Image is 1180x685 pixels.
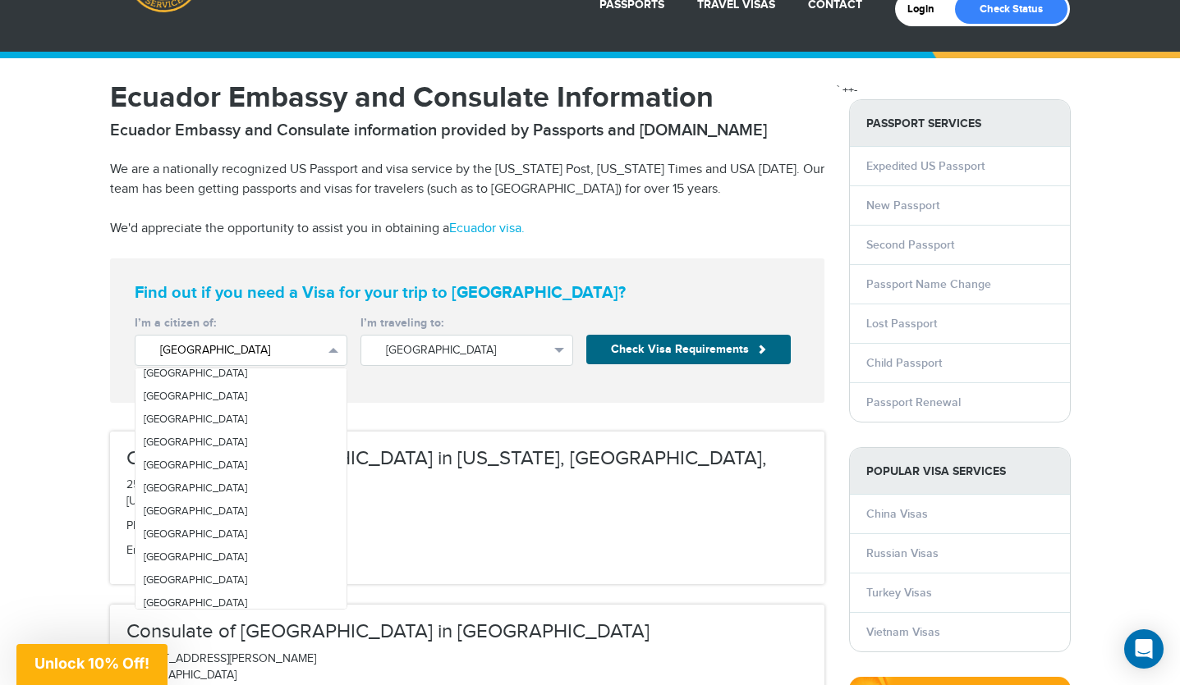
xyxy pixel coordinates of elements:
span: [GEOGRAPHIC_DATA] [144,573,247,587]
strong: Find out if you need a Visa for your trip to [GEOGRAPHIC_DATA]? [135,283,800,303]
span: [GEOGRAPHIC_DATA] [144,596,247,610]
button: [GEOGRAPHIC_DATA] [360,335,573,366]
label: I’m traveling to: [360,315,573,331]
h1: Ecuador Embassy and Consulate Information [110,83,824,112]
span: [GEOGRAPHIC_DATA] [144,367,247,380]
p: We are a nationally recognized US Passport and visa service by the [US_STATE] Post, [US_STATE] Ti... [110,160,824,199]
strong: Popular Visa Services [850,448,1070,495]
div: Open Intercom Messenger [1124,629,1164,669]
h2: Ecuador Embassy and Consulate information provided by Passports and [DOMAIN_NAME] [110,121,824,140]
a: Russian Visas [866,546,939,560]
strong: PASSPORT SERVICES [850,100,1070,147]
button: Check Visa Requirements [586,335,791,364]
a: Child Passport [866,356,942,370]
h3: Consulate of [GEOGRAPHIC_DATA] in [US_STATE], [GEOGRAPHIC_DATA], [126,448,808,469]
span: Email [126,544,153,557]
span: [GEOGRAPHIC_DATA] [144,527,247,541]
button: [GEOGRAPHIC_DATA] [135,335,347,366]
a: New Passport [866,199,939,212]
span: [GEOGRAPHIC_DATA] [144,436,247,449]
div: Unlock 10% Off! [16,644,168,685]
span: [GEOGRAPHIC_DATA] [144,390,247,403]
span: [GEOGRAPHIC_DATA] [160,342,322,358]
span: [GEOGRAPHIC_DATA] [144,459,247,472]
a: China Visas [866,507,928,521]
a: Expedited US Passport [866,159,985,173]
a: Second Passport [866,238,954,252]
p: [STREET_ADDRESS][PERSON_NAME] [GEOGRAPHIC_DATA] [126,651,808,684]
span: [GEOGRAPHIC_DATA] [144,413,247,426]
a: Lost Passport [866,317,937,331]
a: Vietnam Visas [866,625,940,639]
p: 2535 15th. Street, NW [US_STATE], D.C., DC 20009 [126,477,808,510]
a: Passport Name Change [866,277,991,291]
a: Ecuador visa. [449,221,525,236]
h3: Consulate of [GEOGRAPHIC_DATA] in [GEOGRAPHIC_DATA] [126,621,808,642]
label: I’m a citizen of: [135,315,347,331]
a: Passport Renewal [866,395,961,409]
span: Unlock 10% Off! [34,655,149,672]
a: Login [907,2,946,16]
a: Turkey Visas [866,586,932,600]
span: Phone [126,519,159,532]
span: [GEOGRAPHIC_DATA] [386,342,548,358]
p: We'd appreciate the opportunity to assist you in obtaining a [110,219,824,239]
span: [GEOGRAPHIC_DATA] [144,550,247,564]
span: [GEOGRAPHIC_DATA] [144,482,247,495]
p: [PHONE_NUMBER] [126,518,808,535]
span: [GEOGRAPHIC_DATA] [144,505,247,518]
